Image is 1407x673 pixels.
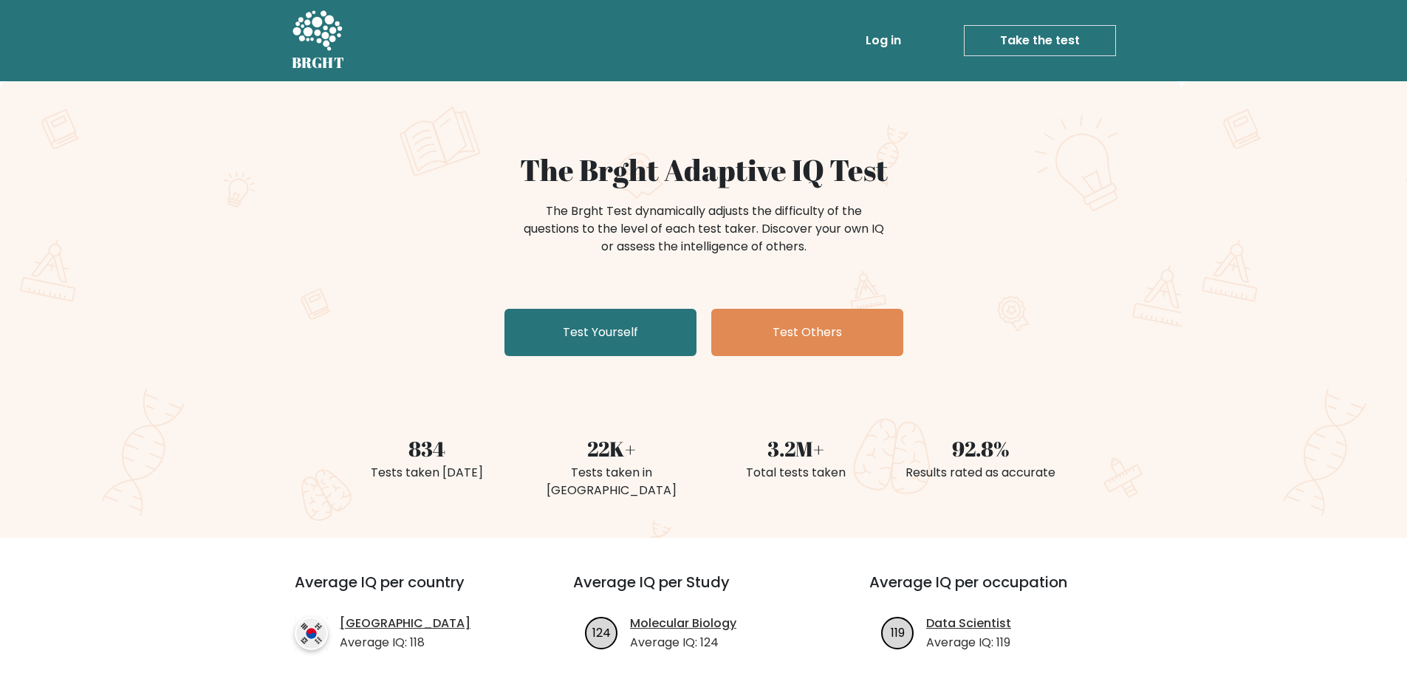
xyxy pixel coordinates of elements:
[926,634,1011,652] p: Average IQ: 119
[860,26,907,55] a: Log in
[519,202,889,256] div: The Brght Test dynamically adjusts the difficulty of the questions to the level of each test take...
[630,615,736,632] a: Molecular Biology
[295,573,520,609] h3: Average IQ per country
[926,615,1011,632] a: Data Scientist
[292,54,345,72] h5: BRGHT
[897,433,1064,464] div: 92.8%
[295,617,328,650] img: country
[713,464,880,482] div: Total tests taken
[292,6,345,75] a: BRGHT
[340,634,470,652] p: Average IQ: 118
[528,464,695,499] div: Tests taken in [GEOGRAPHIC_DATA]
[343,433,510,464] div: 834
[504,309,696,356] a: Test Yourself
[573,573,834,609] h3: Average IQ per Study
[340,615,470,632] a: [GEOGRAPHIC_DATA]
[869,573,1130,609] h3: Average IQ per occupation
[592,624,611,640] text: 124
[343,152,1064,188] h1: The Brght Adaptive IQ Test
[528,433,695,464] div: 22K+
[891,624,905,640] text: 119
[964,25,1116,56] a: Take the test
[897,464,1064,482] div: Results rated as accurate
[711,309,903,356] a: Test Others
[343,464,510,482] div: Tests taken [DATE]
[630,634,736,652] p: Average IQ: 124
[713,433,880,464] div: 3.2M+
